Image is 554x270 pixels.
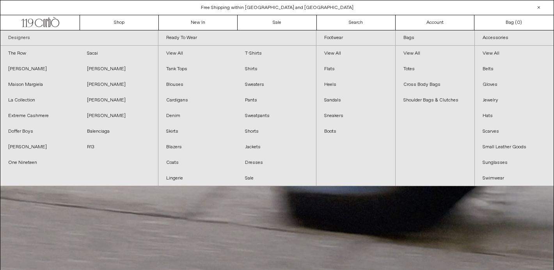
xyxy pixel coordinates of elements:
a: Pants [237,92,316,108]
a: Shirts [237,61,316,77]
a: Ready To Wear [158,30,316,46]
a: R13 [79,139,158,155]
a: Balenciaga [79,124,158,139]
a: Heels [316,77,395,92]
a: [PERSON_NAME] [79,77,158,92]
a: Sweatpants [237,108,316,124]
span: 0 [517,20,520,26]
span: ) [517,19,522,26]
a: Free Shipping within [GEOGRAPHIC_DATA] and [GEOGRAPHIC_DATA] [201,5,353,11]
a: [PERSON_NAME] [0,139,79,155]
a: Dresses [237,155,316,171]
a: Shorts [237,124,316,139]
a: La Collection [0,92,79,108]
a: New In [159,15,238,30]
a: Bag () [474,15,553,30]
a: T-Shirts [237,46,316,61]
a: Flats [316,61,395,77]
a: View All [316,46,395,61]
a: View All [396,46,474,61]
a: View All [158,46,237,61]
a: Blazers [158,139,237,155]
a: Designers [0,30,158,46]
a: Cross Body Bags [396,77,474,92]
a: Sweaters [237,77,316,92]
a: Shoulder Bags & Clutches [396,92,474,108]
a: Bags [396,30,474,46]
a: Jackets [237,139,316,155]
a: Maison Margiela [0,77,79,92]
a: Doffer Boys [0,124,79,139]
a: Account [396,15,474,30]
a: Cardigans [158,92,237,108]
a: Swimwear [475,171,554,186]
a: Scarves [475,124,554,139]
a: The Row [0,46,79,61]
a: Coats [158,155,237,171]
a: [PERSON_NAME] [79,92,158,108]
a: Footwear [316,30,395,46]
a: Denim [158,108,237,124]
a: Gloves [475,77,554,92]
a: Accessories [475,30,554,46]
a: Shop [80,15,159,30]
a: Boots [316,124,395,139]
a: One Nineteen [0,155,79,171]
a: Hats [475,108,554,124]
a: [PERSON_NAME] [79,61,158,77]
a: Blouses [158,77,237,92]
a: Totes [396,61,474,77]
a: Small Leather Goods [475,139,554,155]
a: View All [475,46,554,61]
a: Lingerie [158,171,237,186]
a: Jewelry [475,92,554,108]
a: Sunglasses [475,155,554,171]
a: Sneakers [316,108,395,124]
a: Search [317,15,396,30]
a: Skirts [158,124,237,139]
a: [PERSON_NAME] [0,61,79,77]
a: Tank Tops [158,61,237,77]
a: [PERSON_NAME] [79,108,158,124]
a: Sandals [316,92,395,108]
a: Sacai [79,46,158,61]
a: Belts [475,61,554,77]
a: Extreme Cashmere [0,108,79,124]
a: Sale [237,171,316,186]
a: Sale [238,15,316,30]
